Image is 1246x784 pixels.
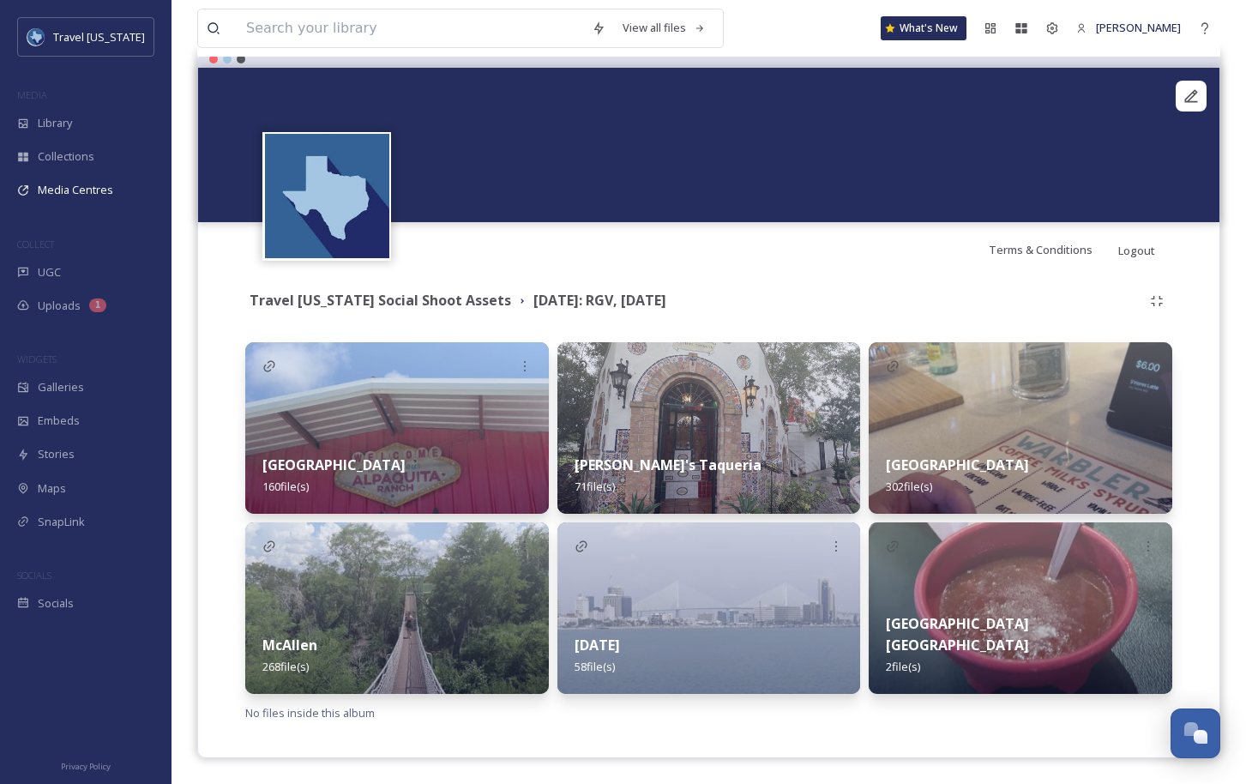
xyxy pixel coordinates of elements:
[27,28,45,45] img: images%20%281%29.jpeg
[17,238,54,250] span: COLLECT
[250,291,511,310] strong: Travel [US_STATE] Social Shoot Assets
[575,479,615,494] span: 71 file(s)
[245,705,375,721] span: No files inside this album
[198,68,1219,222] video: Alpaquita Ranch158.MOV
[262,636,317,654] strong: McAllen
[262,479,309,494] span: 160 file(s)
[61,761,111,772] span: Privacy Policy
[17,353,57,365] span: WIDGETS
[886,455,1029,474] strong: [GEOGRAPHIC_DATA]
[886,479,932,494] span: 302 file(s)
[38,298,81,314] span: Uploads
[89,299,106,312] div: 1
[886,614,1029,654] strong: [GEOGRAPHIC_DATA] [GEOGRAPHIC_DATA]
[886,659,920,674] span: 2 file(s)
[557,522,861,694] img: 34c74ae9-fc47-4c43-a2c8-eb6413b94bd0.jpg
[262,455,406,474] strong: [GEOGRAPHIC_DATA]
[1171,709,1220,758] button: Open Chat
[533,291,666,310] strong: [DATE]: RGV, [DATE]
[557,342,861,514] img: 865a8e95-dbe3-464f-9b9a-82c5a9ad6abd.jpg
[38,595,74,612] span: Socials
[614,11,714,45] a: View all files
[38,514,85,530] span: SnapLink
[989,239,1118,260] a: Terms & Conditions
[38,148,94,165] span: Collections
[38,480,66,497] span: Maps
[61,755,111,775] a: Privacy Policy
[265,134,389,258] img: images%20%281%29.jpeg
[38,413,80,429] span: Embeds
[17,569,51,582] span: SOCIALS
[238,9,583,47] input: Search your library
[38,182,113,198] span: Media Centres
[575,636,620,654] strong: [DATE]
[1118,243,1155,258] span: Logout
[575,659,615,674] span: 58 file(s)
[881,16,966,40] a: What's New
[38,264,61,280] span: UGC
[1096,20,1181,35] span: [PERSON_NAME]
[245,522,549,694] img: bdc24991-6a7b-4934-9c33-6b0400ca848f.jpg
[1068,11,1189,45] a: [PERSON_NAME]
[262,659,309,674] span: 268 file(s)
[575,455,761,474] strong: [PERSON_NAME]'s Taqueria
[245,342,549,514] img: e4d968d7-eabd-4759-b194-ffc94da0af83.jpg
[17,88,47,101] span: MEDIA
[989,242,1093,257] span: Terms & Conditions
[869,342,1172,514] img: 99516262-618f-4363-8dfb-9542cfefc633.jpg
[38,115,72,131] span: Library
[53,29,145,45] span: Travel [US_STATE]
[38,379,84,395] span: Galleries
[869,522,1172,694] img: 2e6af8e8-12cd-4981-9140-4e46966d3501.jpg
[38,446,75,462] span: Stories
